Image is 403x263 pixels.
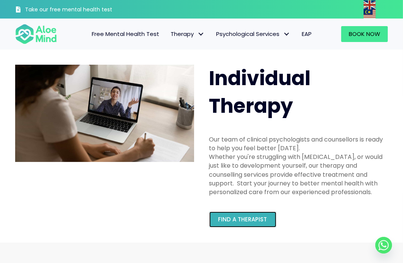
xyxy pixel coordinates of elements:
span: EAP [302,30,312,38]
a: TherapyTherapy: submenu [165,26,210,42]
div: Our team of clinical psychologists and counsellors is ready to help you feel better [DATE]. [209,135,388,153]
a: EAP [296,26,317,42]
span: Therapy: submenu [196,29,207,40]
nav: Menu [64,26,317,42]
span: Book Now [349,30,380,38]
a: Whatsapp [375,237,392,254]
img: Aloe mind Logo [15,23,57,45]
a: Malay [364,9,376,18]
a: Book Now [341,26,388,42]
img: Therapy online individual [15,65,194,162]
span: Psychological Services: submenu [281,29,292,40]
a: Psychological ServicesPsychological Services: submenu [210,26,296,42]
span: Therapy [171,30,205,38]
img: ms [364,9,376,19]
span: Free Mental Health Test [92,30,159,38]
a: Find a therapist [209,212,276,227]
span: Psychological Services [216,30,290,38]
img: en [364,0,376,9]
span: Find a therapist [218,215,267,223]
a: Free Mental Health Test [86,26,165,42]
div: Whether you're struggling with [MEDICAL_DATA], or would just like to development yourself, our th... [209,153,388,196]
a: Take our free mental health test [15,2,130,19]
h3: Take our free mental health test [25,6,130,14]
span: Individual Therapy [209,64,311,120]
